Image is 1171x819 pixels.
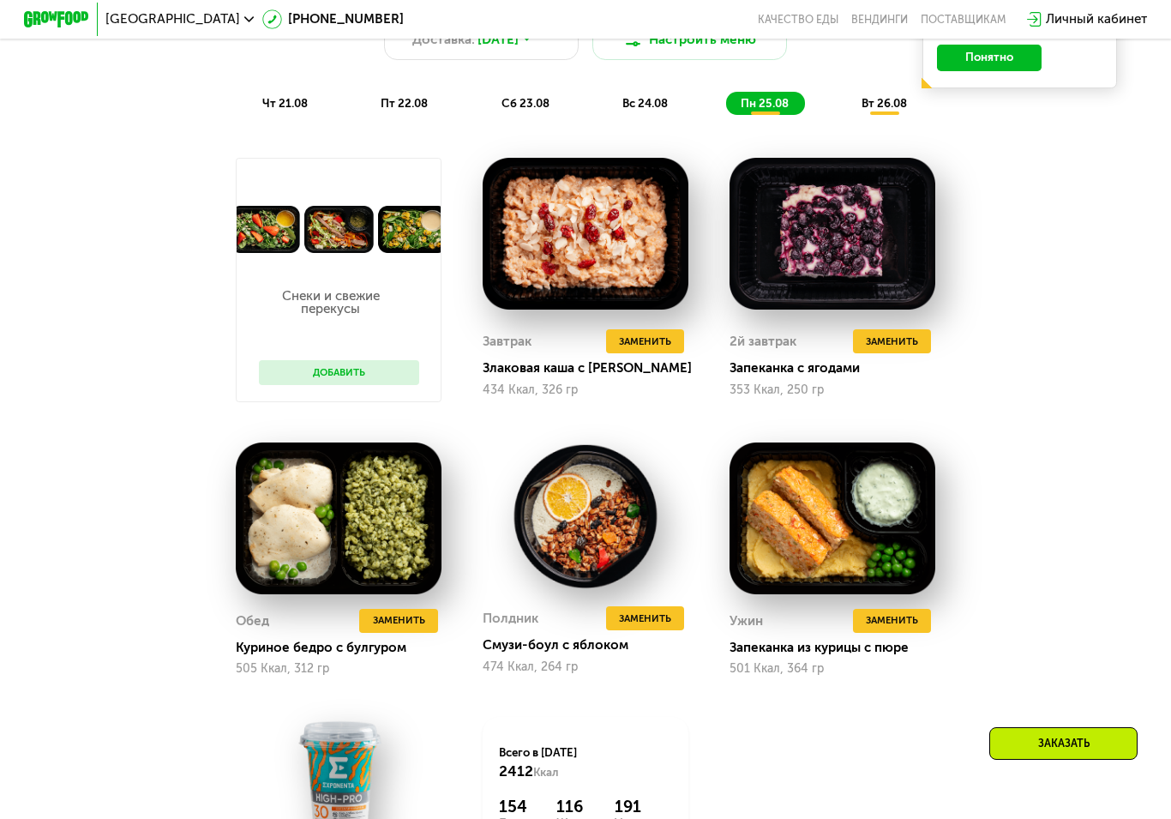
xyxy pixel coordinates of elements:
div: Смузи-боул с яблоком [483,637,702,653]
div: Запеканка с ягодами [730,360,949,376]
p: Снеки и свежие перекусы [259,290,403,316]
span: Заменить [619,334,671,350]
span: вт 26.08 [862,97,907,110]
div: 501 Ккал, 364 гр [730,662,935,676]
button: Заменить [853,609,931,633]
span: Заменить [866,612,918,629]
div: 116 [556,798,593,817]
a: Качество еды [758,13,838,26]
span: сб 23.08 [501,97,549,110]
div: 2й завтрак [730,329,796,353]
div: 434 Ккал, 326 гр [483,383,688,397]
div: 505 Ккал, 312 гр [236,662,441,676]
div: 474 Ккал, 264 гр [483,660,688,674]
div: Полдник [483,606,538,630]
div: Заказать [989,727,1138,760]
button: Добавить [259,360,419,384]
button: Заменить [606,329,684,353]
div: Запеканка из курицы с пюре [730,640,949,656]
div: Всего в [DATE] [499,745,672,781]
span: Доставка: [412,30,475,50]
div: Завтрак [483,329,531,353]
button: Понятно [937,45,1042,70]
a: Вендинги [851,13,908,26]
span: 2412 [499,762,533,780]
a: [PHONE_NUMBER] [262,9,404,29]
span: чт 21.08 [262,97,308,110]
div: 154 [499,798,535,817]
span: Ккал [533,766,559,779]
div: Личный кабинет [1046,9,1147,29]
span: пт 22.08 [381,97,428,110]
span: пн 25.08 [741,97,789,110]
div: Обед [236,609,269,633]
button: Заменить [359,609,437,633]
span: Заменить [619,611,671,627]
div: Куриное бедро с булгуром [236,640,455,656]
span: вс 24.08 [622,97,668,110]
div: Ужин [730,609,763,633]
span: Заменить [373,612,425,629]
span: [GEOGRAPHIC_DATA] [105,13,240,26]
button: Заменить [853,329,931,353]
div: поставщикам [921,13,1006,26]
div: 353 Ккал, 250 гр [730,383,935,397]
button: Настроить меню [592,21,788,60]
div: Злаковая каша с [PERSON_NAME] [483,360,702,376]
div: 191 [615,798,672,817]
button: Заменить [606,606,684,630]
span: [DATE] [477,30,519,50]
span: Заменить [866,334,918,350]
